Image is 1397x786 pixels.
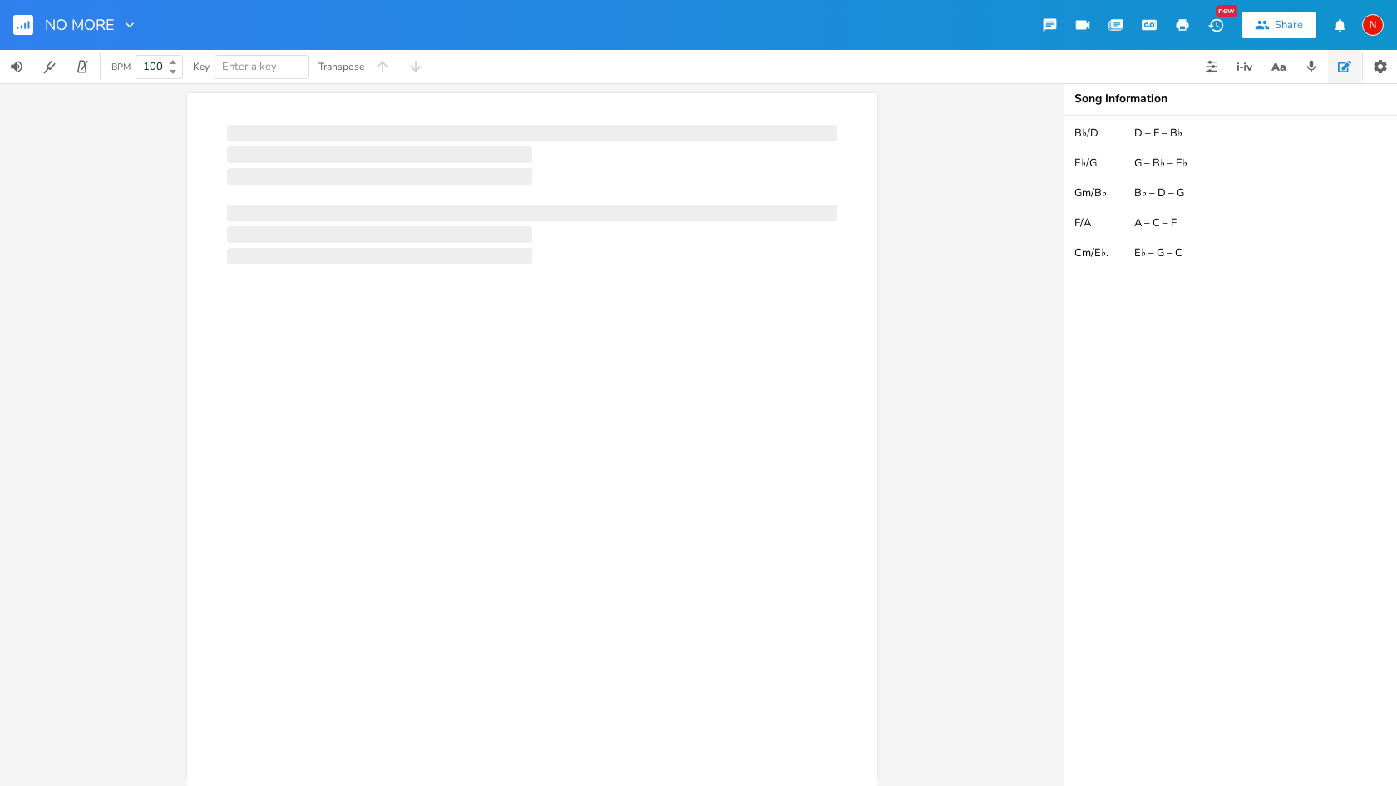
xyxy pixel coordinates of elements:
span: Enter a key [222,59,277,74]
span: NO MORE [45,17,115,32]
div: Key [193,62,210,72]
div: New [1216,5,1237,17]
div: Song Information [1074,93,1387,105]
div: Transpose [318,62,364,72]
div: nadaluttienrico [1362,14,1384,36]
div: BPM [111,62,131,72]
button: N [1362,6,1384,44]
div: Share [1275,17,1303,32]
textarea: B♭/D D – F – B♭ E♭/G G – B♭ – E♭ Gm/B♭ B♭ – D – G F/A A – C – F Cm/E♭. E♭ – G – C [1064,116,1397,786]
button: New [1199,10,1232,40]
button: Share [1242,12,1316,38]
